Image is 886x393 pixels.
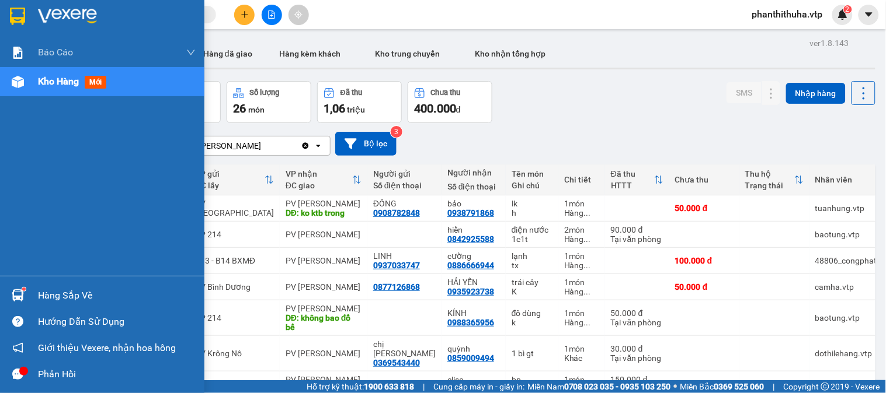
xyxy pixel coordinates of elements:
span: phanthithuha.vtp [743,7,832,22]
input: Selected PV Gia Nghĩa. [262,140,263,152]
button: Chưa thu400.000đ [408,81,492,123]
strong: 0369 525 060 [714,382,765,391]
span: Báo cáo [38,45,73,59]
span: down [186,48,196,57]
span: 26 [233,101,246,115]
div: Trạng thái [745,181,794,190]
div: 1 món [564,251,599,261]
span: mới [85,76,106,89]
sup: 2 [844,5,852,13]
div: Tại văn phòng [611,353,663,363]
span: 06:21:23 [DATE] [111,52,165,61]
button: plus [234,5,255,25]
div: 2 món [564,225,599,234]
div: Tên món [512,169,553,178]
span: ⚪️ [674,384,677,389]
img: logo [12,26,27,55]
div: VP 214 [195,230,274,239]
span: 400.000 [414,101,456,115]
div: 1 bì gt [512,349,553,358]
img: solution-icon [12,47,24,59]
strong: 0708 023 035 - 0935 103 250 [564,382,671,391]
div: 50.000 đ [675,282,734,292]
div: PV [PERSON_NAME] [286,199,362,208]
div: elise [447,375,500,384]
strong: CÔNG TY TNHH [GEOGRAPHIC_DATA] 214 QL13 - P.26 - Q.BÌNH THẠNH - TP HCM 1900888606 [30,19,95,62]
div: 90.000 đ [611,225,663,234]
img: icon-new-feature [838,9,848,20]
span: Hỗ trợ kỹ thuật: [307,380,414,393]
svg: open [314,141,323,150]
button: file-add [262,5,282,25]
div: 0988365956 [447,318,494,327]
div: quỳnh [447,344,500,353]
div: PV [GEOGRAPHIC_DATA] [195,199,274,217]
div: 150.000 đ [611,375,663,384]
button: caret-down [859,5,879,25]
div: 1c1t [512,234,553,244]
div: HẢI YẾN [447,278,500,287]
button: aim [289,5,309,25]
span: message [12,369,23,380]
div: 1 món [564,375,599,384]
div: ĐC giao [286,181,352,190]
span: Nơi gửi: [12,81,24,98]
div: tx [512,261,553,270]
div: Hàng sắp về [38,287,196,304]
div: Hàng thông thường [564,261,599,270]
div: ver 1.8.143 [810,37,849,50]
div: 50.000 đ [611,308,663,318]
div: PV [PERSON_NAME] [286,282,362,292]
span: Hàng kèm khách [279,49,340,58]
div: Hàng thông thường [564,318,599,327]
div: 0937033747 [373,261,420,270]
div: Hàng thông thường [564,234,599,244]
span: đ [456,105,461,114]
div: ĐỒNG [373,199,436,208]
button: Hàng đã giao [194,40,262,68]
div: PV [PERSON_NAME] [286,375,362,384]
div: 30.000 đ [611,344,663,353]
div: Hàng thông thường [564,208,599,217]
span: ... [584,287,591,296]
div: trái cây [512,278,553,287]
div: VP 214 [195,313,274,322]
div: 1 món [564,199,599,208]
div: 1 món [564,344,599,353]
span: Kho trung chuyển [376,49,440,58]
strong: 1900 633 818 [364,382,414,391]
div: Phản hồi [38,366,196,383]
div: h [512,208,553,217]
div: chị ngân [373,339,436,358]
img: warehouse-icon [12,76,24,88]
div: PV [PERSON_NAME] [186,140,261,152]
div: Tại văn phòng [611,318,663,327]
div: bảo [447,199,500,208]
div: 100.000 đ [675,256,734,265]
div: bp [512,375,553,384]
div: k [512,318,553,327]
span: notification [12,342,23,353]
span: 1,06 [324,101,345,115]
span: Kho hàng [38,76,79,87]
span: aim [294,10,303,19]
div: PV [PERSON_NAME] [286,256,362,265]
div: 50.000 đ [675,203,734,213]
div: KÍNH [447,308,500,318]
span: triệu [347,105,365,114]
img: logo-vxr [10,8,25,25]
div: PV [PERSON_NAME] [286,349,362,358]
span: ... [584,318,591,327]
div: 0369543440 [373,358,420,367]
img: warehouse-icon [12,289,24,301]
div: 0842925588 [447,234,494,244]
button: Đã thu1,06 triệu [317,81,402,123]
div: LINH [373,251,436,261]
th: Toggle SortBy [739,164,809,195]
span: plus [241,10,249,19]
div: HTTT [611,181,654,190]
div: Chưa thu [675,175,734,184]
button: Bộ lọc [335,132,397,156]
div: Ghi chú [512,181,553,190]
span: Kho nhận tổng hợp [475,49,546,58]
